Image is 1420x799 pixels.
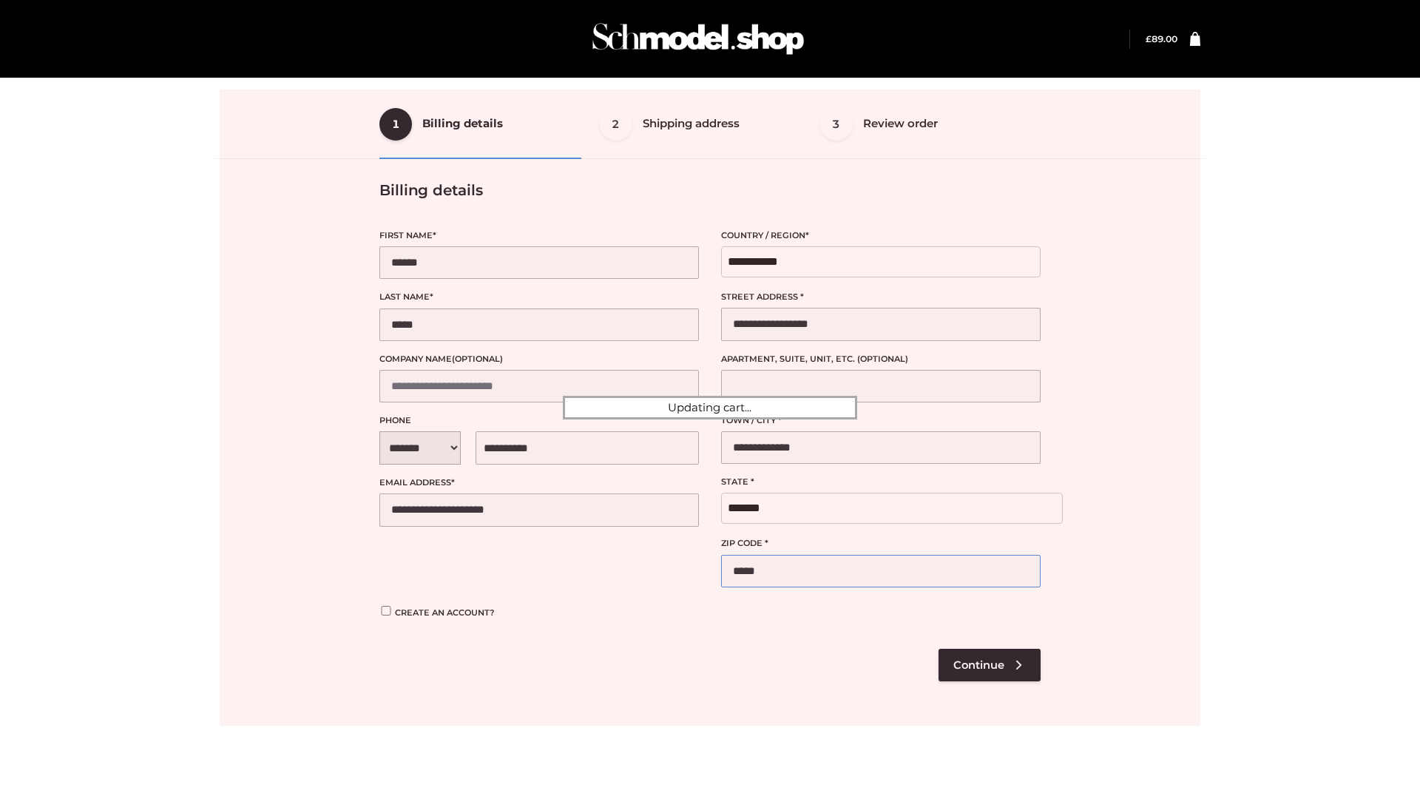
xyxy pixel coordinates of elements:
a: £89.00 [1146,33,1177,44]
div: Updating cart... [563,396,857,419]
span: £ [1146,33,1152,44]
img: Schmodel Admin 964 [587,10,809,68]
bdi: 89.00 [1146,33,1177,44]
